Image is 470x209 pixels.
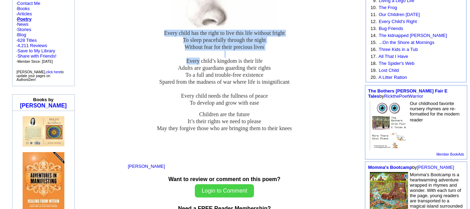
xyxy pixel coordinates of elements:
[17,11,32,16] a: Articles
[17,53,56,59] a: Share with Friends!
[371,47,377,52] font: 16.
[371,61,377,66] font: 18.
[379,61,414,66] a: The Spider's Web
[195,184,254,197] button: Login to Comment
[379,47,418,52] a: Three Kids in a Tub
[128,164,165,169] a: [PERSON_NAME]
[16,1,71,64] font: · · · · · · ·
[410,101,460,122] font: Our childhood favorite nursery rhymes are re-formatted for the modern reader
[371,54,377,59] font: 17.
[371,68,377,73] font: 19.
[379,68,399,73] a: Lost Child
[371,26,377,31] font: 13.
[20,103,66,109] a: [PERSON_NAME]
[17,6,30,11] a: Books
[43,113,43,115] img: shim.gif
[371,40,377,45] font: 15.
[23,116,64,147] img: 63882.jpg
[371,12,377,17] font: 11.
[17,32,26,37] a: Blog
[17,38,37,43] a: 628 Titles
[371,5,377,10] font: 10.
[17,1,40,6] a: Contact Me
[17,60,53,64] font: Member Since: [DATE]
[168,176,280,182] b: Want to review or comment on this poem?
[157,111,292,131] span: Children are the future It’s their rights we need to please May they forgive those who are bringi...
[17,16,31,22] a: Poetry
[379,54,408,59] a: All That I Have
[159,58,290,106] span: Every child’s kingdom is their life Adults are guardians guarding their rights To a full and trou...
[195,188,254,194] a: Login to Comment
[379,19,417,24] a: Every Child's Right
[368,88,447,99] font: by
[368,165,454,170] font: by
[379,12,420,17] a: Our Children [DATE]
[164,30,285,36] span: Every child has the right to live this life without fright
[16,38,57,64] font: · ·
[379,40,435,45] a: ...On the Shore at Mornings
[17,48,55,53] a: Save to My Library
[371,75,377,80] font: 20.
[17,43,47,48] a: 4,211 Reviews
[379,5,397,10] a: The Frog
[368,165,412,170] a: Momma's Bootcamp
[370,101,408,150] img: 78454.jpg
[17,22,29,27] a: News
[379,33,447,38] a: The kidnapped [PERSON_NAME]
[371,19,377,24] font: 12.
[17,70,64,82] font: [PERSON_NAME], to update your pages on AuthorsDen!
[417,165,454,170] a: [PERSON_NAME]
[17,27,31,32] a: Stories
[33,97,54,102] b: Books by
[185,44,264,50] span: Without fear for their precious lives
[183,37,266,43] span: To sleep peacefully through the night
[379,26,403,31] a: Bug Friends
[368,88,447,99] a: The Bothers [PERSON_NAME] Fair E Tales
[384,94,423,99] a: RickthePoetWarrior
[379,75,407,80] a: A Litter Ration
[371,33,377,38] font: 14.
[16,48,57,64] font: · · ·
[437,152,464,156] a: Member BookAds
[46,70,61,74] a: click here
